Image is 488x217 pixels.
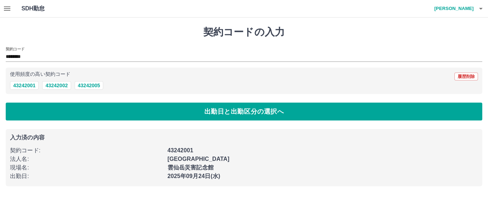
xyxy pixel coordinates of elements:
[454,73,478,80] button: 履歴削除
[168,164,214,171] b: 雲仙岳災害記念館
[10,135,478,140] p: 入力済の内容
[10,163,163,172] p: 現場名 :
[10,172,163,181] p: 出勤日 :
[75,81,103,90] button: 43242005
[6,26,482,38] h1: 契約コードの入力
[168,147,193,153] b: 43242001
[42,81,71,90] button: 43242002
[168,173,220,179] b: 2025年09月24日(水)
[10,155,163,163] p: 法人名 :
[10,81,39,90] button: 43242001
[10,72,70,77] p: 使用頻度の高い契約コード
[168,156,230,162] b: [GEOGRAPHIC_DATA]
[6,46,25,52] h2: 契約コード
[10,146,163,155] p: 契約コード :
[6,103,482,120] button: 出勤日と出勤区分の選択へ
